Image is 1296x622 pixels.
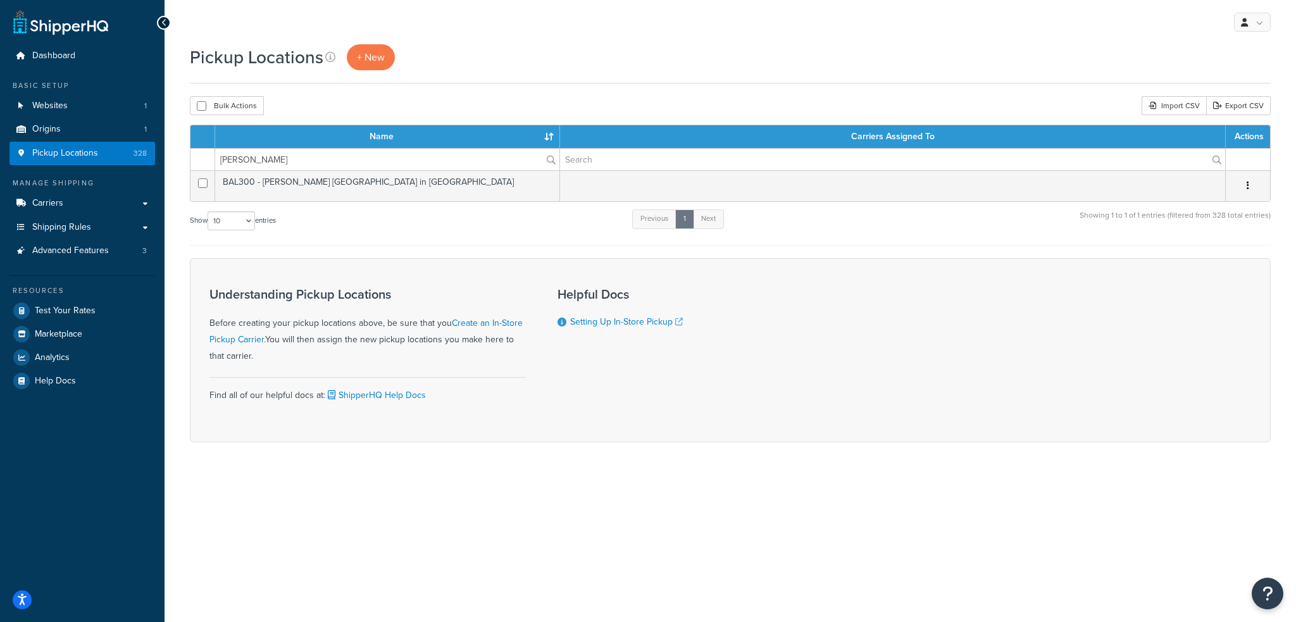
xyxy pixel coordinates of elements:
[9,80,155,91] div: Basic Setup
[9,216,155,239] a: Shipping Rules
[1252,578,1283,609] button: Open Resource Center
[32,101,68,111] span: Websites
[134,148,147,159] span: 328
[9,94,155,118] a: Websites 1
[35,376,76,387] span: Help Docs
[9,370,155,392] a: Help Docs
[560,125,1226,148] th: Carriers Assigned To
[9,239,155,263] a: Advanced Features 3
[35,306,96,316] span: Test Your Rates
[9,346,155,369] a: Analytics
[32,124,61,135] span: Origins
[1080,208,1271,235] div: Showing 1 to 1 of 1 entries (filtered from 328 total entries)
[325,389,426,402] a: ShipperHQ Help Docs
[9,118,155,141] li: Origins
[9,299,155,322] a: Test Your Rates
[209,287,526,364] div: Before creating your pickup locations above, be sure that you You will then assign the new pickup...
[209,377,526,404] div: Find all of our helpful docs at:
[144,101,147,111] span: 1
[632,209,676,228] a: Previous
[560,149,1225,170] input: Search
[35,329,82,340] span: Marketplace
[215,149,559,170] input: Search
[9,142,155,165] li: Pickup Locations
[190,96,264,115] button: Bulk Actions
[32,198,63,209] span: Carriers
[32,51,75,61] span: Dashboard
[347,44,395,70] a: + New
[558,287,697,301] h3: Helpful Docs
[9,44,155,68] a: Dashboard
[190,211,276,230] label: Show entries
[32,222,91,233] span: Shipping Rules
[215,125,560,148] th: Name : activate to sort column ascending
[1206,96,1271,115] a: Export CSV
[215,170,560,201] td: BAL300 - [PERSON_NAME] [GEOGRAPHIC_DATA] in [GEOGRAPHIC_DATA]
[208,211,255,230] select: Showentries
[9,239,155,263] li: Advanced Features
[35,352,70,363] span: Analytics
[675,209,694,228] a: 1
[190,45,323,70] h1: Pickup Locations
[1142,96,1206,115] div: Import CSV
[142,246,147,256] span: 3
[144,124,147,135] span: 1
[13,9,108,35] a: ShipperHQ Home
[9,323,155,345] a: Marketplace
[9,178,155,189] div: Manage Shipping
[9,192,155,215] a: Carriers
[32,148,98,159] span: Pickup Locations
[357,50,385,65] span: + New
[1226,125,1270,148] th: Actions
[570,315,683,328] a: Setting Up In-Store Pickup
[32,246,109,256] span: Advanced Features
[9,142,155,165] a: Pickup Locations 328
[209,287,526,301] h3: Understanding Pickup Locations
[9,118,155,141] a: Origins 1
[9,285,155,296] div: Resources
[693,209,724,228] a: Next
[9,94,155,118] li: Websites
